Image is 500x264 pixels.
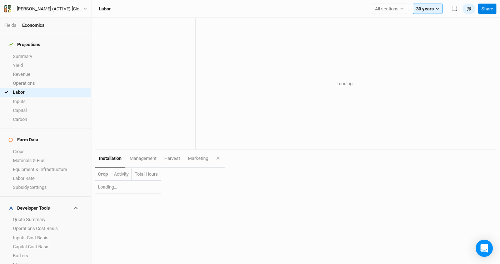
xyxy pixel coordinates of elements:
[216,156,221,161] span: All
[9,42,40,48] div: Projections
[95,181,161,194] td: Loading...
[132,168,161,181] th: Total Hours
[9,137,38,143] div: Farm Data
[196,23,496,144] div: Loading...
[4,5,87,13] button: [PERSON_NAME] (ACTIVE) [Cleaned up OpEx]
[476,240,493,257] div: Open Intercom Messenger
[17,5,83,13] div: [PERSON_NAME] (ACTIVE) [Cleaned up OpEx]
[130,156,156,161] span: management
[4,201,87,215] h4: Developer Tools
[375,5,399,13] span: All sections
[99,6,111,12] h3: Labor
[9,205,50,211] div: Developer Tools
[95,168,111,181] th: Crop
[17,5,83,13] div: Warehime (ACTIVE) [Cleaned up OpEx]
[413,4,442,14] button: 30 years
[99,156,121,161] span: installation
[164,156,180,161] span: harvest
[111,168,132,181] th: Activity
[478,4,496,14] button: Share
[4,23,16,28] a: Fields
[372,4,407,14] button: All sections
[22,22,45,29] div: Economics
[188,156,208,161] span: marketing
